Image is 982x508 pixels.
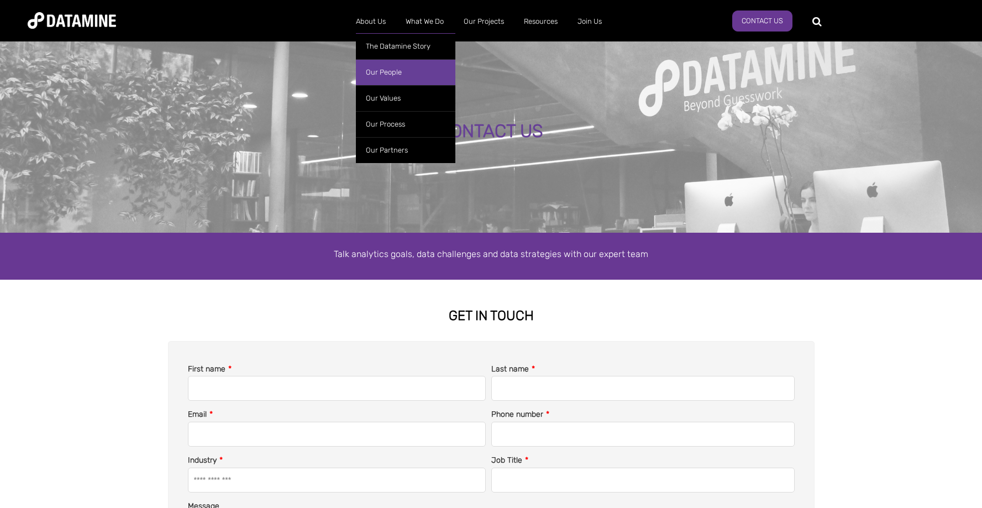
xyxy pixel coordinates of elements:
a: Resources [514,7,568,36]
img: Datamine [28,12,116,29]
strong: GET IN TOUCH [449,308,534,323]
span: Last name [491,364,529,374]
div: CONTACT US [112,122,869,142]
a: Our Process [356,111,455,137]
a: Our Values [356,85,455,111]
a: Our Partners [356,137,455,163]
span: Job Title [491,455,522,465]
a: What We Do [396,7,454,36]
span: Email [188,410,207,419]
a: The Datamine Story [356,33,455,59]
a: Join Us [568,7,612,36]
a: Our People [356,59,455,85]
span: Talk analytics goals, data challenges and data strategies with our expert team [334,249,648,259]
a: About Us [346,7,396,36]
span: First name [188,364,225,374]
span: Industry [188,455,217,465]
a: Contact Us [732,11,792,32]
span: Phone number [491,410,543,419]
a: Our Projects [454,7,514,36]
